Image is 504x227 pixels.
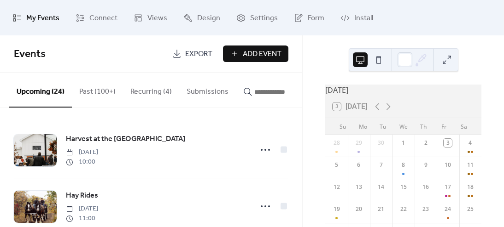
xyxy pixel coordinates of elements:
span: Add Event [243,49,281,60]
div: 2 [422,139,430,147]
a: My Events [6,4,66,32]
span: Design [197,11,220,25]
a: Views [127,4,174,32]
div: 15 [399,183,408,191]
span: 10:00 [66,157,98,167]
span: Install [354,11,373,25]
div: Th [414,118,434,135]
span: Form [308,11,324,25]
div: 25 [466,205,475,213]
button: Upcoming (24) [9,73,72,108]
span: Harvest at the [GEOGRAPHIC_DATA] [66,134,185,145]
button: Past (100+) [72,73,123,107]
a: Connect [69,4,124,32]
div: Fr [434,118,454,135]
button: Recurring (4) [123,73,179,107]
div: 9 [422,161,430,169]
div: 20 [355,205,363,213]
div: Su [333,118,353,135]
div: 8 [399,161,408,169]
div: 10 [444,161,452,169]
a: Form [287,4,331,32]
div: 7 [377,161,385,169]
div: Sa [454,118,474,135]
a: Settings [229,4,285,32]
span: Settings [250,11,278,25]
span: Connect [89,11,117,25]
div: 6 [355,161,363,169]
div: 4 [466,139,475,147]
div: 1 [399,139,408,147]
span: [DATE] [66,204,98,214]
span: Export [185,49,212,60]
div: 17 [444,183,452,191]
span: 11:00 [66,214,98,223]
div: 30 [377,139,385,147]
div: 12 [333,183,341,191]
div: 29 [355,139,363,147]
div: We [393,118,414,135]
div: Mo [353,118,373,135]
span: Views [147,11,167,25]
div: 11 [466,161,475,169]
div: Tu [373,118,393,135]
div: [DATE] [325,85,481,96]
div: 19 [333,205,341,213]
span: [DATE] [66,148,98,157]
span: My Events [26,11,59,25]
a: Harvest at the [GEOGRAPHIC_DATA] [66,133,185,145]
div: 5 [333,161,341,169]
span: Hay Rides [66,190,98,201]
a: Install [334,4,380,32]
a: Design [176,4,227,32]
span: Events [14,44,46,64]
div: 21 [377,205,385,213]
button: Add Event [223,45,288,62]
div: 24 [444,205,452,213]
a: Export [165,45,219,62]
button: Submissions [179,73,236,107]
div: 14 [377,183,385,191]
a: Hay Rides [66,190,98,202]
div: 16 [422,183,430,191]
div: 28 [333,139,341,147]
div: 13 [355,183,363,191]
div: 18 [466,183,475,191]
div: 23 [422,205,430,213]
div: 3 [444,139,452,147]
div: 22 [399,205,408,213]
